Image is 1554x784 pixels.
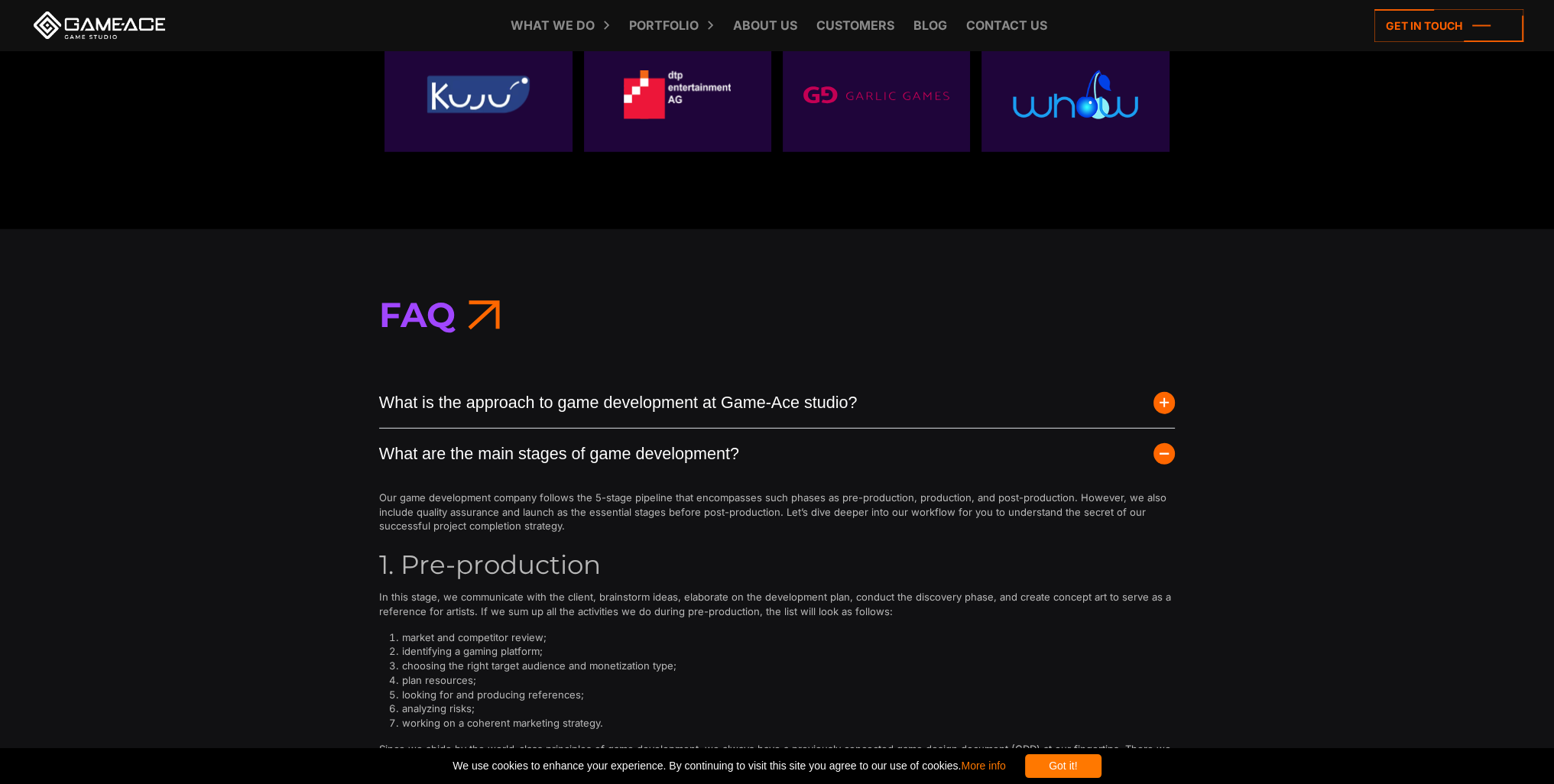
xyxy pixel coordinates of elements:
[789,55,965,135] img: Garlic games logo
[379,378,1176,429] button: What is the approach to game development at Game-Ace studio?
[379,590,1176,619] p: In this stage, we communicate with the client, brainstorm ideas, elaborate on the development pla...
[402,716,1176,731] li: working on a coherent marketing strategy.
[402,659,1176,673] li: choosing the right target audience and monetization type;
[402,630,1176,645] li: market and competitor review;
[988,70,1163,119] img: Whow games logo
[624,70,731,119] img: Dtp entertainment logo
[402,673,1176,688] li: plan resources;
[402,688,1176,702] li: looking for and producing references;
[379,491,1176,533] p: Our game development company follows the 5-stage pipeline that encompasses such phases as pre-pro...
[402,644,1176,659] li: identifying a gaming platform;
[417,66,540,123] img: Kuju logo
[379,429,1176,479] button: What are the main stages of game development?
[402,701,1176,716] li: analyzing risks;
[379,293,456,335] span: Faq
[379,742,1176,771] p: Since we abide by the world-class principles of game development, we always have a previously con...
[1025,754,1101,778] div: Got it!
[1374,9,1523,42] a: Get in touch
[961,760,1005,772] a: More info
[379,551,1176,580] h4: 1. Pre-production
[453,754,1005,778] span: We use cookies to enhance your experience. By continuing to visit this site you agree to our use ...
